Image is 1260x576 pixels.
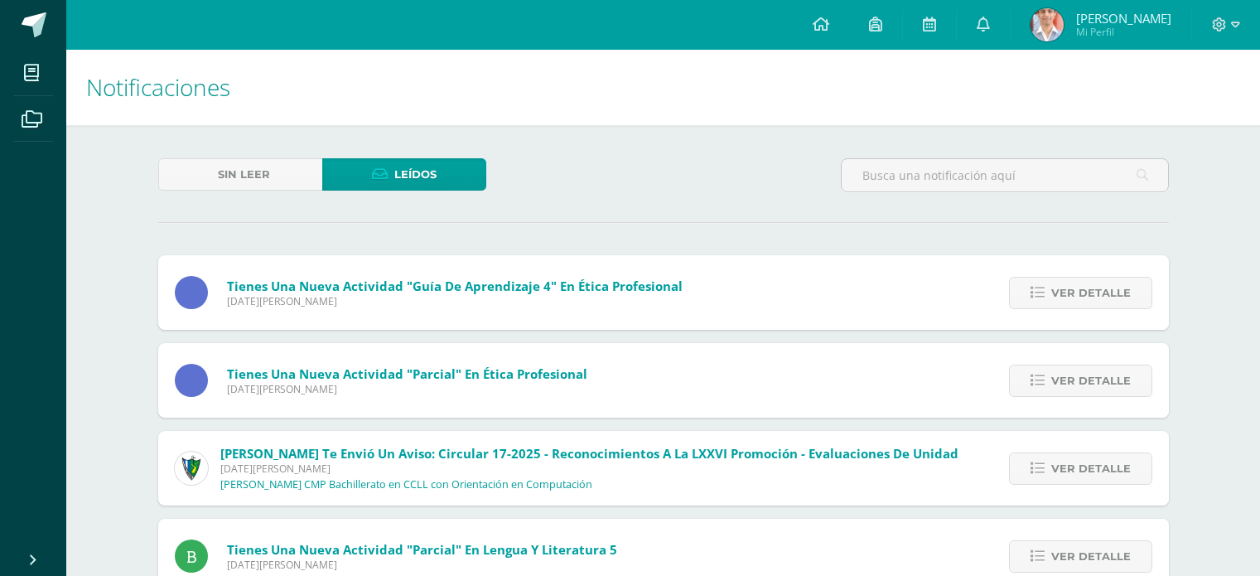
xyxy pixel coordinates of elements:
a: Sin leer [158,158,322,191]
span: [PERSON_NAME] [1076,10,1171,27]
a: Leídos [322,158,486,191]
span: Leídos [394,159,437,190]
span: Notificaciones [86,71,230,103]
img: 311b8cebe39389ba858d4b5aa0ec3d82.png [1031,8,1064,41]
p: [PERSON_NAME] CMP Bachillerato en CCLL con Orientación en Computación [220,478,592,491]
span: Mi Perfil [1076,25,1171,39]
input: Busca una notificación aquí [842,159,1168,191]
span: Sin leer [218,159,270,190]
span: Tienes una nueva actividad "guía de aprendizaje 4" En Ética Profesional [227,278,683,294]
span: [PERSON_NAME] te envió un aviso: Circular 17-2025 - Reconocimientos a la LXXVI Promoción - Evalua... [220,445,958,462]
span: Tienes una nueva actividad "parcial" En Ética Profesional [227,365,587,382]
span: [DATE][PERSON_NAME] [220,462,958,476]
span: Ver detalle [1051,278,1131,308]
span: Ver detalle [1051,541,1131,572]
span: [DATE][PERSON_NAME] [227,382,587,396]
span: Ver detalle [1051,365,1131,396]
span: Ver detalle [1051,453,1131,484]
span: Tienes una nueva actividad "Parcial" En Lengua y Literatura 5 [227,541,617,558]
img: 9f174a157161b4ddbe12118a61fed988.png [175,452,208,485]
span: [DATE][PERSON_NAME] [227,294,683,308]
span: [DATE][PERSON_NAME] [227,558,617,572]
